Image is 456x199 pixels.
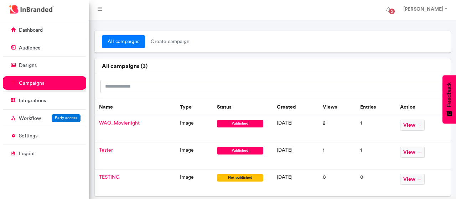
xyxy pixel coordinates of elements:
span: view → [400,174,425,185]
span: published [217,120,263,127]
h6: all campaigns ( 3 ) [102,63,444,69]
a: all campaigns [102,35,145,48]
td: [DATE] [273,115,318,142]
span: 2 [389,9,395,14]
span: create campaign [145,35,195,48]
td: image [176,142,213,169]
span: not published [217,174,263,182]
th: Created [273,99,318,115]
p: settings [19,132,37,140]
span: WAO_Movienight [99,120,140,126]
img: InBranded Logo [7,4,56,15]
td: 0 [356,169,396,197]
span: published [217,147,263,155]
th: Status [213,99,273,115]
p: designs [19,62,37,69]
td: 0 [318,169,356,197]
th: Action [396,99,450,115]
strong: [PERSON_NAME] [403,6,443,12]
p: campaigns [19,80,44,87]
th: Entries [356,99,396,115]
p: integrations [19,97,46,104]
span: Tester [99,147,113,153]
td: [DATE] [273,142,318,169]
p: dashboard [19,27,43,34]
td: 2 [318,115,356,142]
span: view → [400,120,425,131]
th: Views [318,99,356,115]
th: Name [95,99,176,115]
th: Type [176,99,213,115]
td: [DATE] [273,169,318,197]
td: 1 [356,115,396,142]
span: Early access [55,115,77,120]
td: 1 [318,142,356,169]
span: Feedback [446,82,452,107]
span: TESTING [99,174,120,180]
p: logout [19,150,35,157]
td: 1 [356,142,396,169]
span: view → [400,147,425,158]
td: image [176,115,213,142]
p: Workflow [19,115,41,122]
button: Feedback - Show survey [442,75,456,124]
p: audience [19,44,41,52]
td: image [176,169,213,197]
